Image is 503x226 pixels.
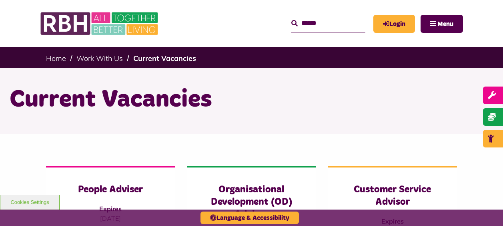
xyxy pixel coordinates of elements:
button: Language & Accessibility [200,212,299,224]
a: MyRBH [373,15,415,33]
a: Current Vacancies [133,54,196,63]
strong: Expires [99,205,122,213]
button: Navigation [421,15,463,33]
a: Home [46,54,66,63]
iframe: Netcall Web Assistant for live chat [467,190,503,226]
a: Work With Us [76,54,123,63]
h3: Customer Service Advisor [344,184,441,208]
h3: People Adviser [62,184,159,196]
span: Menu [437,21,453,27]
img: RBH [40,8,160,39]
h3: Organisational Development (OD) Adviser [203,184,300,221]
h1: Current Vacancies [10,84,494,115]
